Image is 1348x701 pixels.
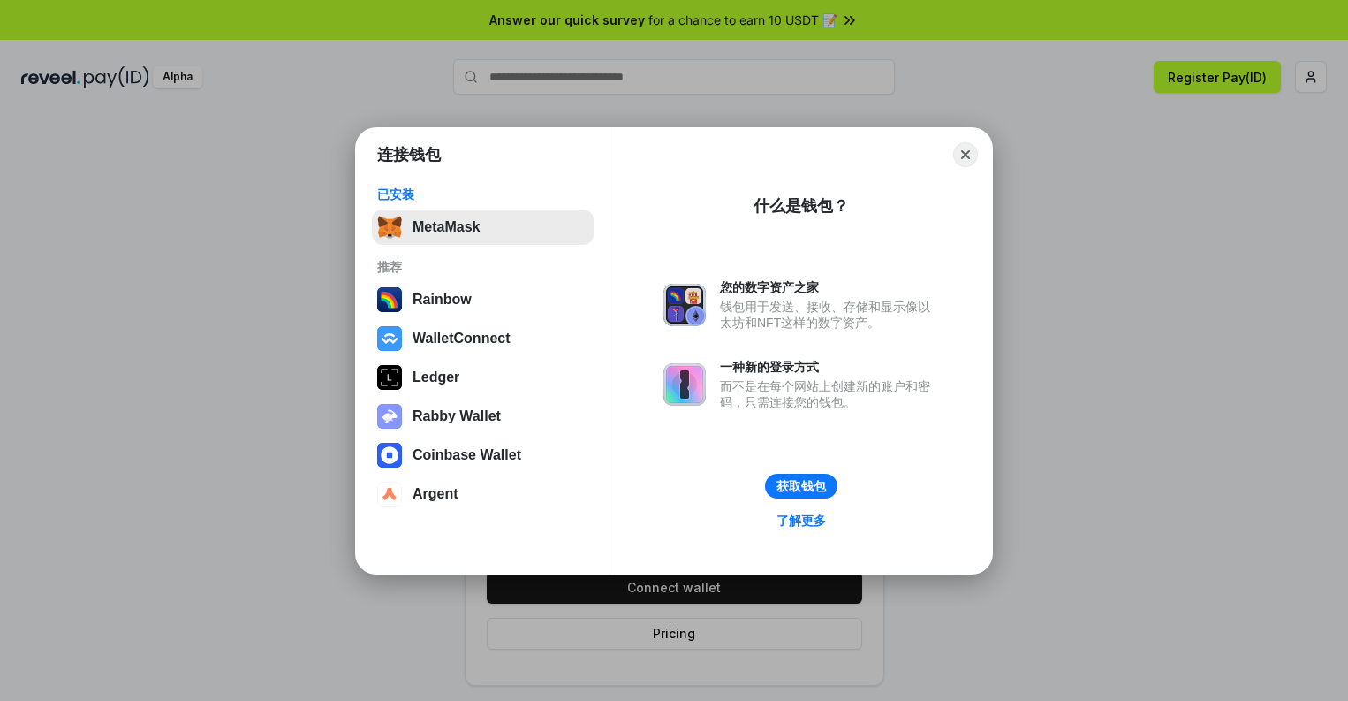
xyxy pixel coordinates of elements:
img: svg+xml,%3Csvg%20width%3D%22120%22%20height%3D%22120%22%20viewBox%3D%220%200%20120%20120%22%20fil... [377,287,402,312]
div: 什么是钱包？ [754,195,849,217]
div: 而不是在每个网站上创建新的账户和密码，只需连接您的钱包。 [720,378,939,410]
img: svg+xml,%3Csvg%20width%3D%2228%22%20height%3D%2228%22%20viewBox%3D%220%200%2028%2028%22%20fill%3D... [377,326,402,351]
div: 了解更多 [776,513,826,529]
button: 获取钱包 [765,474,837,499]
img: svg+xml,%3Csvg%20xmlns%3D%22http%3A%2F%2Fwww.w3.org%2F2000%2Fsvg%22%20width%3D%2228%22%20height%3... [377,365,402,390]
div: WalletConnect [413,331,511,347]
div: 获取钱包 [776,478,826,494]
div: Rainbow [413,292,472,308]
button: Coinbase Wallet [372,438,594,473]
div: 您的数字资产之家 [720,279,939,295]
img: svg+xml,%3Csvg%20xmlns%3D%22http%3A%2F%2Fwww.w3.org%2F2000%2Fsvg%22%20fill%3D%22none%22%20viewBox... [663,363,706,406]
div: 推荐 [377,259,588,275]
div: 已安装 [377,187,588,202]
a: 了解更多 [766,509,837,532]
button: Rabby Wallet [372,399,594,434]
div: Rabby Wallet [413,408,501,424]
div: 一种新的登录方式 [720,359,939,375]
button: WalletConnect [372,321,594,356]
img: svg+xml,%3Csvg%20xmlns%3D%22http%3A%2F%2Fwww.w3.org%2F2000%2Fsvg%22%20fill%3D%22none%22%20viewBox... [377,404,402,429]
img: svg+xml,%3Csvg%20xmlns%3D%22http%3A%2F%2Fwww.w3.org%2F2000%2Fsvg%22%20fill%3D%22none%22%20viewBox... [663,284,706,326]
div: MetaMask [413,219,480,235]
button: Argent [372,476,594,512]
div: Coinbase Wallet [413,447,521,463]
div: Argent [413,486,458,502]
img: svg+xml,%3Csvg%20fill%3D%22none%22%20height%3D%2233%22%20viewBox%3D%220%200%2035%2033%22%20width%... [377,215,402,240]
h1: 连接钱包 [377,144,441,165]
img: svg+xml,%3Csvg%20width%3D%2228%22%20height%3D%2228%22%20viewBox%3D%220%200%2028%2028%22%20fill%3D... [377,482,402,507]
img: svg+xml,%3Csvg%20width%3D%2228%22%20height%3D%2228%22%20viewBox%3D%220%200%2028%2028%22%20fill%3D... [377,443,402,468]
button: Ledger [372,360,594,395]
button: Close [953,142,978,167]
div: 钱包用于发送、接收、存储和显示像以太坊和NFT这样的数字资产。 [720,299,939,331]
button: Rainbow [372,282,594,317]
div: Ledger [413,370,459,385]
button: MetaMask [372,210,594,245]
